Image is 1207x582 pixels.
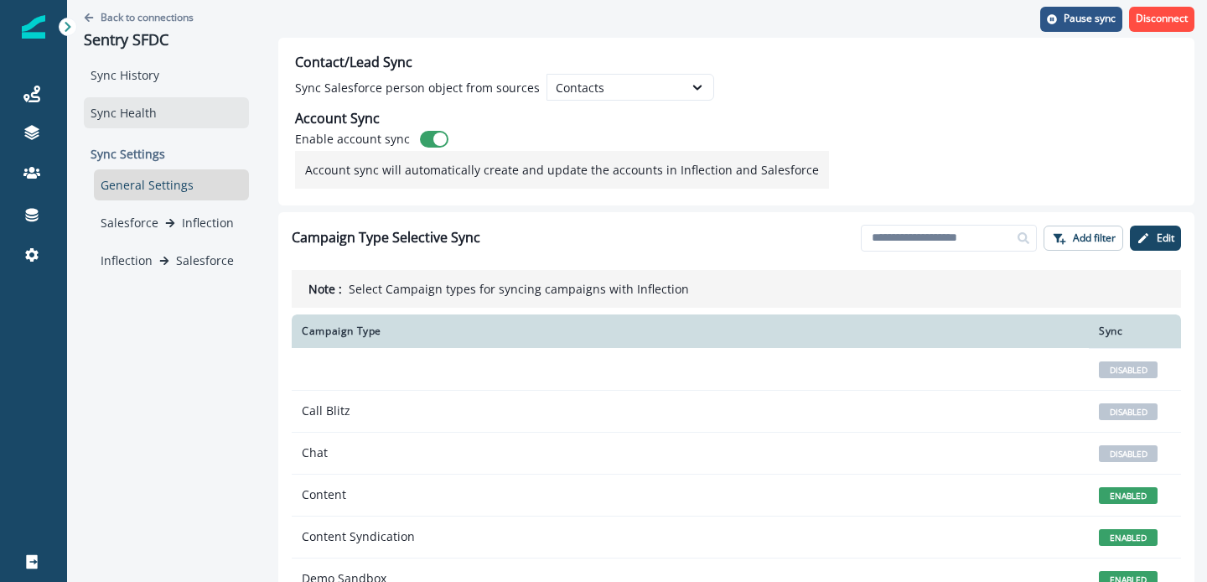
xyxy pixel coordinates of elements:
[292,474,1089,516] td: Content
[305,161,819,179] p: Account sync will automatically create and update the accounts in Inflection and Salesforce
[1099,445,1158,462] span: DISABLED
[295,79,540,96] p: Sync Salesforce person object from sources
[1099,403,1158,420] span: DISABLED
[182,214,234,231] p: Inflection
[302,325,1079,338] div: Campaign Type
[308,280,342,298] p: Note :
[94,169,249,200] div: General Settings
[1099,361,1158,378] span: DISABLED
[1044,226,1123,251] button: Add filter
[84,31,249,49] p: Sentry SFDC
[1040,7,1122,32] button: Pause sync
[292,230,480,246] h1: Campaign Type Selective Sync
[292,390,1089,432] td: Call Blitz
[101,252,153,269] p: Inflection
[1130,226,1181,251] button: Edit
[556,79,675,96] div: Contacts
[295,111,380,127] h2: Account Sync
[22,15,45,39] img: Inflection
[295,130,410,148] p: Enable account sync
[101,10,194,24] p: Back to connections
[292,432,1089,474] td: Chat
[101,214,158,231] p: Salesforce
[84,138,249,169] p: Sync Settings
[295,55,412,70] h2: Contact/Lead Sync
[176,252,234,269] p: Salesforce
[349,280,689,298] p: Select Campaign types for syncing campaigns with Inflection
[84,97,249,128] div: Sync Health
[1099,325,1171,338] div: Sync
[292,516,1089,558] td: Content Syndication
[1064,13,1116,24] p: Pause sync
[1136,13,1188,24] p: Disconnect
[1157,232,1174,244] p: Edit
[1099,529,1158,546] span: ENABLED
[84,60,249,91] div: Sync History
[84,10,194,24] button: Go back
[1099,487,1158,504] span: ENABLED
[1073,232,1116,244] p: Add filter
[1129,7,1194,32] button: Disconnect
